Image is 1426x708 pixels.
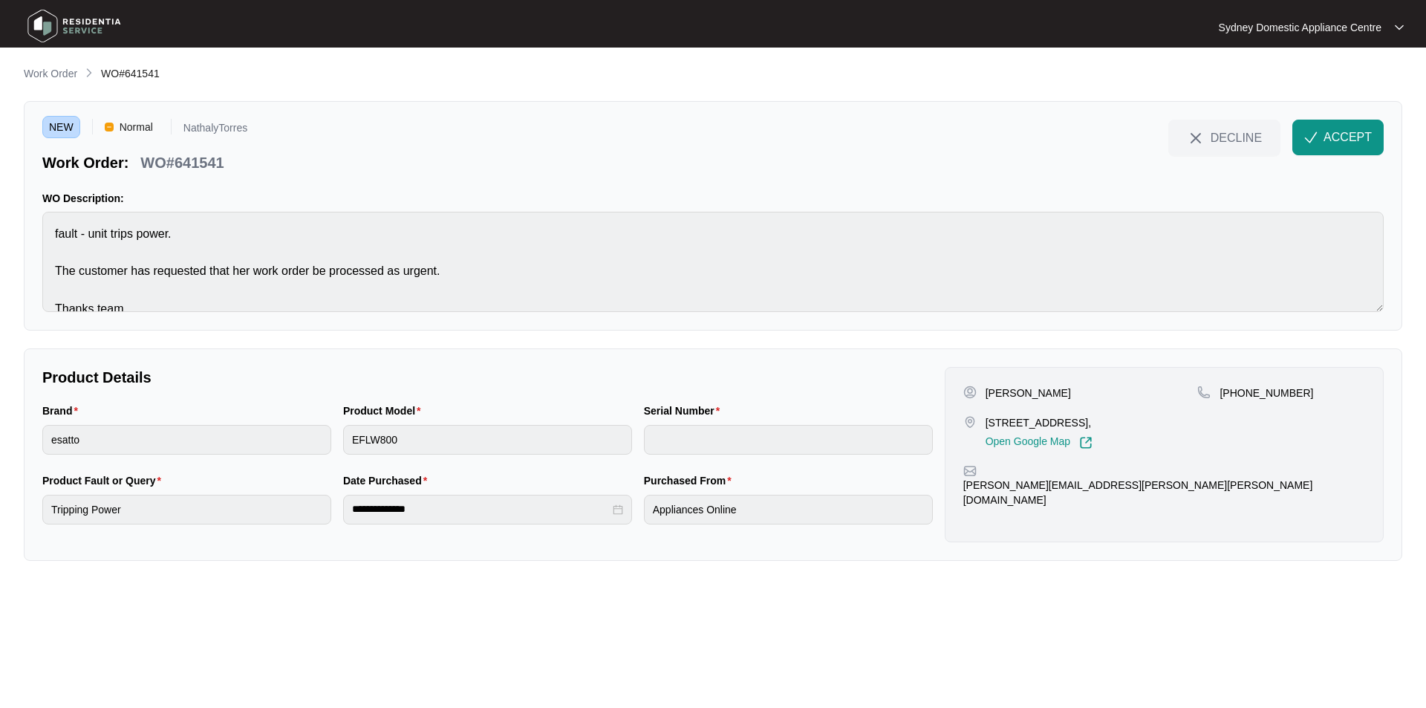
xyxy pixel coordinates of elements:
p: NathalyTorres [183,123,247,138]
label: Purchased From [644,473,738,488]
p: WO#641541 [140,152,224,173]
label: Product Fault or Query [42,473,167,488]
span: WO#641541 [101,68,160,79]
button: check-IconACCEPT [1292,120,1384,155]
input: Product Model [343,425,632,455]
img: map-pin [1197,386,1211,399]
label: Date Purchased [343,473,433,488]
p: Work Order [24,66,77,81]
img: chevron-right [83,67,95,79]
p: [STREET_ADDRESS], [986,415,1093,430]
input: Serial Number [644,425,933,455]
input: Product Fault or Query [42,495,331,524]
label: Brand [42,403,84,418]
textarea: fault - unit trips power. The customer has requested that her work order be processed as urgent. ... [42,212,1384,312]
p: [PHONE_NUMBER] [1220,386,1313,400]
img: map-pin [963,464,977,478]
label: Product Model [343,403,427,418]
p: Work Order: [42,152,128,173]
img: user-pin [963,386,977,399]
img: Vercel Logo [105,123,114,131]
img: residentia service logo [22,4,126,48]
label: Serial Number [644,403,726,418]
p: [PERSON_NAME][EMAIL_ADDRESS][PERSON_NAME][PERSON_NAME][DOMAIN_NAME] [963,478,1365,507]
span: DECLINE [1211,129,1262,146]
p: WO Description: [42,191,1384,206]
p: Product Details [42,367,933,388]
span: NEW [42,116,80,138]
button: close-IconDECLINE [1168,120,1280,155]
p: Sydney Domestic Appliance Centre [1219,20,1381,35]
img: Link-External [1079,436,1093,449]
span: Normal [114,116,159,138]
p: [PERSON_NAME] [986,386,1071,400]
img: map-pin [963,415,977,429]
input: Brand [42,425,331,455]
a: Work Order [21,66,80,82]
input: Date Purchased [352,501,610,517]
img: close-Icon [1187,129,1205,147]
input: Purchased From [644,495,933,524]
img: check-Icon [1304,131,1318,144]
span: ACCEPT [1324,129,1372,146]
img: dropdown arrow [1395,24,1404,31]
a: Open Google Map [986,436,1093,449]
